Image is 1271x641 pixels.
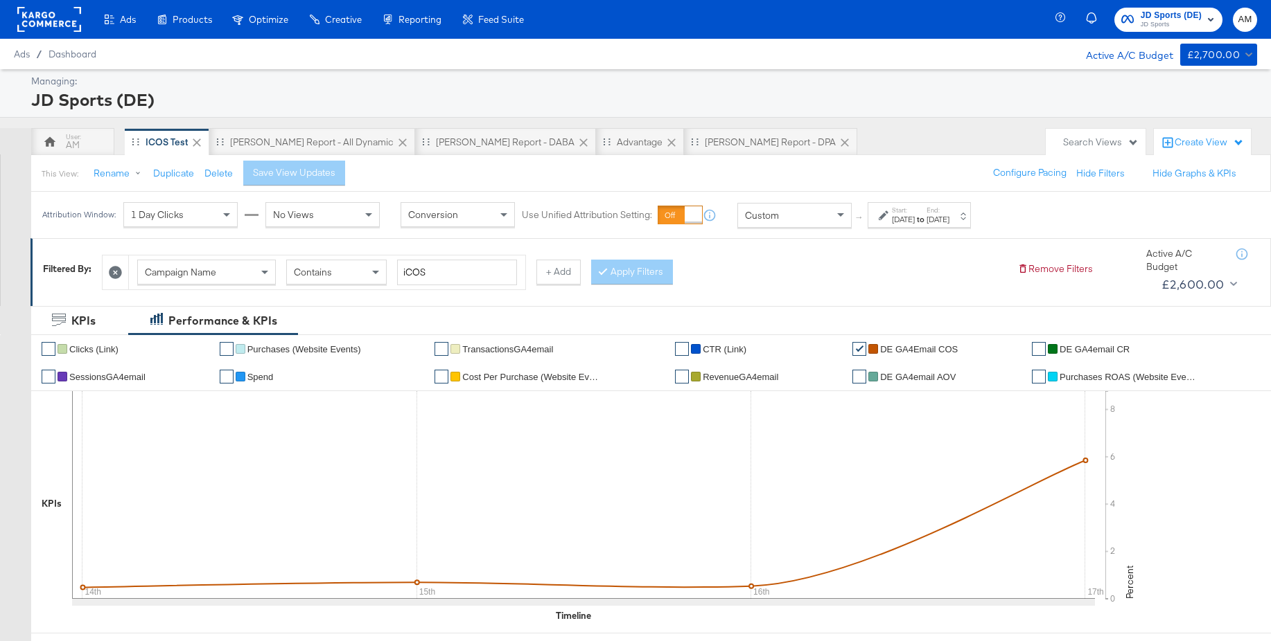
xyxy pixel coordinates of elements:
span: Clicks (Link) [69,344,119,354]
span: Campaign Name [145,266,216,278]
span: Conversion [408,209,458,222]
span: SessionsGA4email [69,372,146,382]
span: Purchases ROAS (Website Events) [1060,372,1198,382]
button: £2,600.00 [1156,273,1240,296]
span: Products [173,14,212,25]
div: £2,600.00 [1162,274,1225,295]
input: Enter a search term [397,260,517,285]
div: [PERSON_NAME] Report - DABA [436,136,575,149]
div: Filtered By: [43,262,91,276]
span: No Views [273,209,314,222]
div: Create View [1175,136,1244,150]
span: DE GA4email CR [1060,344,1130,354]
span: Feed Suite [478,14,524,25]
button: JD Sports (DE)JD Sports [1114,8,1222,32]
div: [DATE] [927,215,949,226]
span: Contains [294,266,332,278]
span: / [30,48,49,60]
div: Drag to reorder tab [603,138,611,145]
button: + Add [536,260,581,285]
span: Ads [120,14,136,25]
button: Duplicate [153,167,194,180]
div: KPIs [42,497,62,510]
span: JD Sports [1141,19,1202,30]
a: ✔ [435,342,448,356]
span: CTR (Link) [703,344,746,354]
span: JD Sports (DE) [1141,8,1202,23]
a: ✔ [220,342,234,356]
a: ✔ [675,342,689,356]
span: 1 Day Clicks [131,209,184,222]
div: Managing: [31,75,1254,88]
a: ✔ [675,370,689,383]
text: Percent [1123,566,1136,599]
div: Drag to reorder tab [422,138,430,145]
div: Active A/C Budget [1146,247,1222,273]
div: Timeline [556,609,591,622]
span: RevenueGA4email [703,372,778,382]
button: AM [1233,8,1257,32]
span: Purchases (Website Events) [247,344,361,354]
button: Hide Graphs & KPIs [1152,167,1236,180]
div: Drag to reorder tab [691,138,699,145]
a: ✔ [852,342,866,356]
span: Custom [745,209,779,222]
button: Rename [84,161,156,186]
div: Search Views [1063,136,1139,149]
a: ✔ [1032,370,1046,383]
div: Attribution Window: [42,210,116,220]
div: iCOS Test [146,136,188,149]
div: JD Sports (DE) [31,88,1254,111]
a: ✔ [435,370,448,383]
div: [PERSON_NAME] Report - DPA [705,136,836,149]
label: Start: [892,206,915,215]
a: ✔ [1032,342,1046,356]
span: Optimize [249,14,288,25]
div: KPIs [71,313,96,329]
span: Reporting [398,14,441,25]
a: ✔ [42,342,55,356]
button: £2,700.00 [1180,44,1257,66]
a: ✔ [42,370,55,383]
span: Spend [247,372,274,382]
span: Cost Per Purchase (Website Events) [462,372,601,382]
span: Ads [14,48,30,60]
div: [DATE] [892,215,915,226]
div: Advantage [617,136,663,149]
button: Hide Filters [1076,167,1125,180]
div: Active A/C Budget [1071,44,1173,64]
span: DE GA4email AOV [880,372,956,382]
div: This View: [42,168,78,179]
button: Remove Filters [1017,262,1093,276]
a: Dashboard [49,48,96,60]
label: Use Unified Attribution Setting: [522,209,652,222]
div: Drag to reorder tab [216,138,224,145]
span: TransactionsGA4email [462,344,553,354]
strong: to [915,215,927,225]
span: ↑ [853,215,866,220]
div: AM [66,138,80,152]
button: Configure Pacing [983,161,1076,186]
a: ✔ [852,370,866,383]
button: Delete [204,167,233,180]
div: Performance & KPIs [168,313,277,329]
span: DE GA4Email COS [880,344,958,354]
div: £2,700.00 [1187,46,1241,64]
a: ✔ [220,370,234,383]
span: AM [1238,12,1252,28]
label: End: [927,206,949,215]
div: [PERSON_NAME] Report - All Dynamic [230,136,394,149]
span: Creative [325,14,362,25]
div: Drag to reorder tab [132,138,139,145]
